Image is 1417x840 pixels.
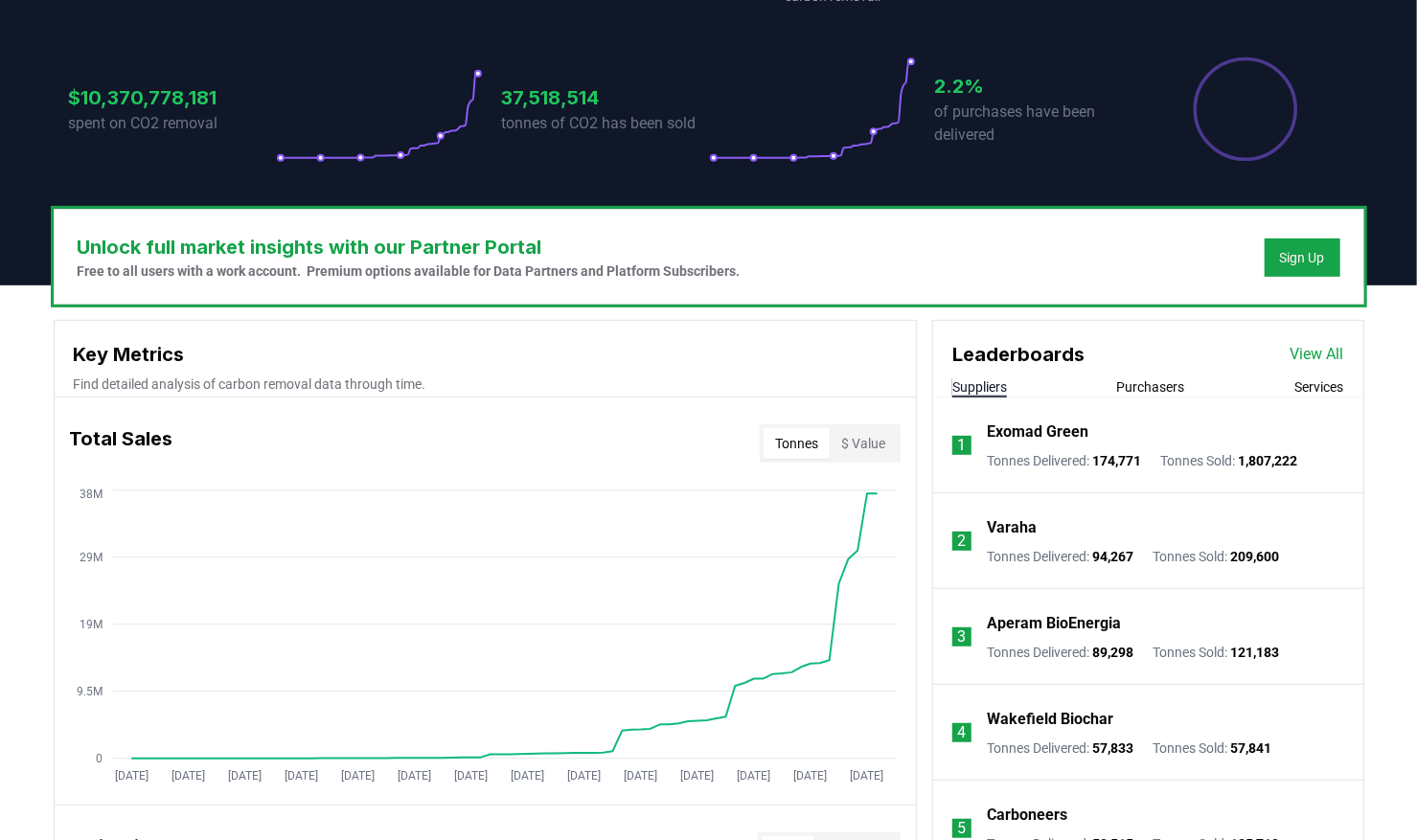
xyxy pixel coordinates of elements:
p: Free to all users with a work account. Premium options available for Data Partners and Platform S... [78,261,741,281]
p: of purchases have been delivered [935,101,1142,147]
div: Percentage of sales delivered [1192,56,1299,163]
h3: Unlock full market insights with our Partner Portal [78,233,741,261]
a: Varaha [987,516,1037,539]
p: Tonnes Delivered : [987,451,1141,470]
tspan: [DATE] [115,770,149,783]
p: 3 [957,625,966,648]
p: Tonnes Sold : [1160,451,1297,470]
a: Wakefield Biochar [987,708,1113,731]
a: View All [1291,343,1344,366]
tspan: 38M [80,488,103,501]
tspan: [DATE] [341,770,375,783]
button: Purchasers [1117,377,1185,397]
span: 174,771 [1092,453,1141,468]
tspan: [DATE] [171,770,205,783]
span: 94,267 [1092,549,1133,564]
button: Tonnes [764,428,830,459]
tspan: [DATE] [624,770,657,783]
a: Exomad Green [987,420,1088,443]
span: 209,600 [1230,549,1279,564]
tspan: [DATE] [793,770,827,783]
p: 4 [957,721,966,744]
span: 89,298 [1092,645,1133,660]
span: 121,183 [1230,645,1279,660]
p: spent on CO2 removal [69,112,276,135]
button: Services [1295,377,1344,397]
h3: Total Sales [70,424,173,463]
p: tonnes of CO2 has been sold [502,112,709,135]
tspan: 0 [96,752,103,765]
p: Tonnes Sold : [1153,738,1271,758]
p: 5 [957,817,966,840]
p: Tonnes Sold : [1153,547,1279,566]
p: 1 [957,434,966,457]
h3: 2.2% [935,72,1142,101]
p: Tonnes Delivered : [987,547,1133,566]
button: $ Value [830,428,897,459]
h3: 37,518,514 [502,83,709,112]
p: 2 [957,530,966,553]
p: Tonnes Delivered : [987,643,1133,662]
tspan: 9.5M [77,685,103,698]
a: Aperam BioEnergia [987,612,1121,635]
tspan: [DATE] [680,770,714,783]
button: Suppliers [952,377,1007,397]
tspan: [DATE] [398,770,431,783]
h3: $10,370,778,181 [69,83,276,112]
span: 1,807,222 [1238,453,1297,468]
h3: Leaderboards [952,340,1085,369]
tspan: [DATE] [737,770,770,783]
tspan: [DATE] [285,770,318,783]
a: Carboneers [987,804,1067,827]
a: Sign Up [1280,248,1325,267]
span: 57,833 [1092,740,1133,756]
p: Find detailed analysis of carbon removal data through time. [74,375,897,394]
span: 57,841 [1230,740,1271,756]
tspan: 29M [80,551,103,564]
tspan: [DATE] [454,770,488,783]
tspan: [DATE] [228,770,262,783]
button: Sign Up [1265,238,1340,277]
tspan: [DATE] [567,770,601,783]
h3: Key Metrics [74,340,897,369]
tspan: [DATE] [850,770,883,783]
p: Tonnes Sold : [1153,643,1279,662]
tspan: [DATE] [511,770,544,783]
tspan: 19M [80,618,103,631]
p: Tonnes Delivered : [987,738,1133,758]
